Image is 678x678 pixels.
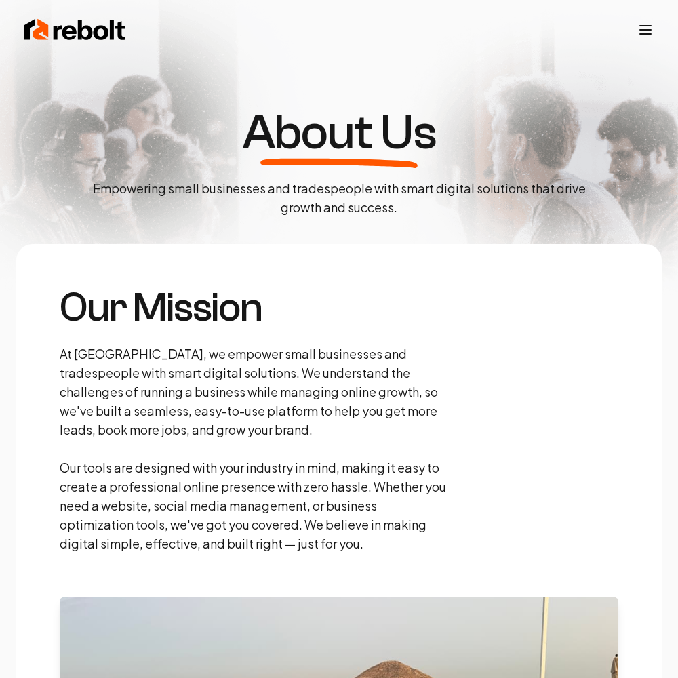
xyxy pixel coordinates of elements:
img: Rebolt Logo [24,16,126,43]
h1: About Us [242,108,436,157]
h3: Our Mission [60,287,450,328]
p: Empowering small businesses and tradespeople with smart digital solutions that drive growth and s... [81,179,597,217]
p: At [GEOGRAPHIC_DATA], we empower small businesses and tradespeople with smart digital solutions. ... [60,344,450,553]
button: Toggle mobile menu [637,22,654,38]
